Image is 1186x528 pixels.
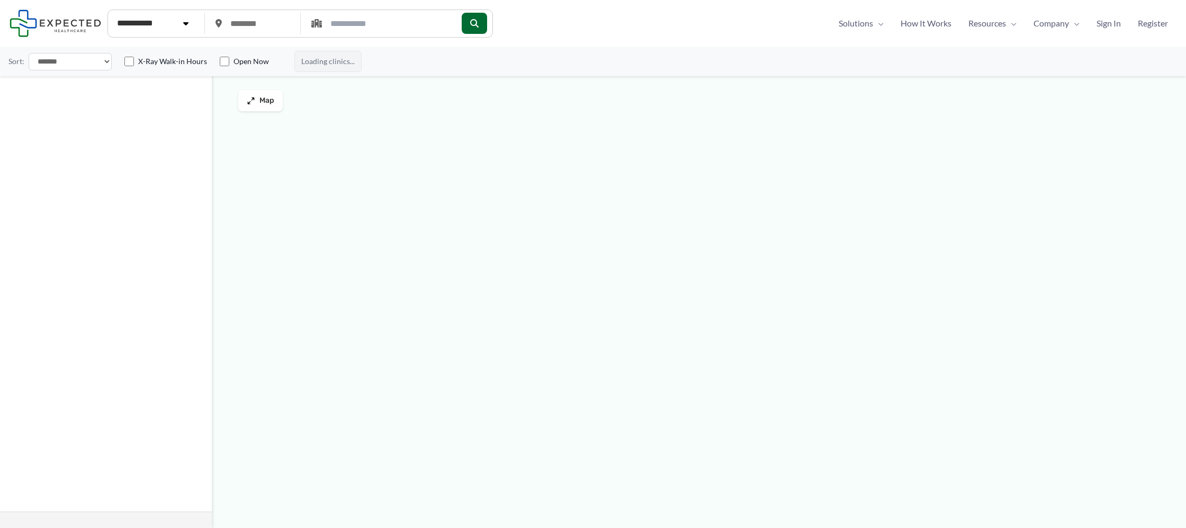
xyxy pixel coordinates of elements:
[1034,15,1069,31] span: Company
[8,55,24,68] label: Sort:
[1069,15,1080,31] span: Menu Toggle
[839,15,873,31] span: Solutions
[830,15,892,31] a: SolutionsMenu Toggle
[1097,15,1121,31] span: Sign In
[968,15,1006,31] span: Resources
[1006,15,1017,31] span: Menu Toggle
[259,96,274,105] span: Map
[138,56,207,67] label: X-Ray Walk-in Hours
[1129,15,1176,31] a: Register
[960,15,1025,31] a: ResourcesMenu Toggle
[247,96,255,105] img: Maximize
[238,90,283,111] button: Map
[873,15,884,31] span: Menu Toggle
[10,10,101,37] img: Expected Healthcare Logo - side, dark font, small
[892,15,960,31] a: How It Works
[901,15,951,31] span: How It Works
[1025,15,1088,31] a: CompanyMenu Toggle
[1138,15,1168,31] span: Register
[1088,15,1129,31] a: Sign In
[294,51,362,72] span: Loading clinics...
[233,56,269,67] label: Open Now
